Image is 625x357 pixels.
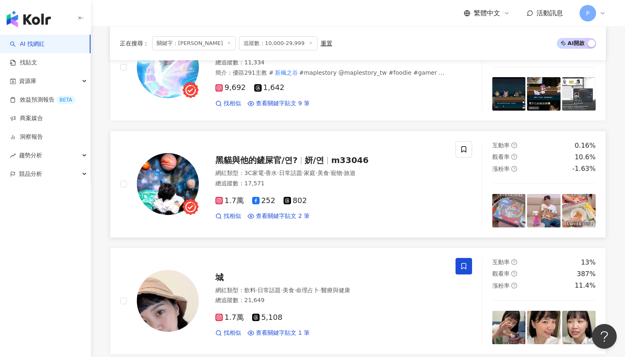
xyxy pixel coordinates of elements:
[572,164,596,173] div: -1.63%
[277,170,279,176] span: ·
[215,99,241,108] a: 找相似
[248,329,310,337] a: 查看關鍵字貼文 1 筆
[302,170,304,176] span: ·
[265,170,277,176] span: 香水
[492,142,510,149] span: 互動率
[492,194,526,227] img: post-image
[19,72,36,90] span: 資源庫
[252,196,275,205] span: 252
[281,287,282,293] span: ·
[492,165,510,172] span: 漲粉率
[283,287,294,293] span: 美食
[120,40,149,47] span: 正在搜尋 ：
[10,96,75,104] a: 效益預測報告BETA
[527,194,561,227] img: post-image
[110,14,606,121] a: KOL Avataremily16622田兔兔網紅類型：無總追蹤數：11,334簡介：優區291主教 #新楓之谷#maplestory @maplestory_tw #foodie #gamer...
[527,77,561,111] img: post-image
[10,153,16,158] span: rise
[586,9,589,18] span: P
[474,9,500,18] span: 繁體中文
[258,287,281,293] span: 日常話題
[239,36,317,50] span: 追蹤數：10,000-29,999
[296,287,319,293] span: 命理占卜
[492,259,510,265] span: 互動率
[224,329,241,337] span: 找相似
[215,313,244,322] span: 1.7萬
[137,270,199,332] img: KOL Avatar
[294,287,296,293] span: ·
[329,170,331,176] span: ·
[215,59,446,67] div: 總追蹤數 ： 11,334
[511,166,517,172] span: question-circle
[252,313,283,322] span: 5,108
[224,212,241,220] span: 找相似
[215,180,446,188] div: 總追蹤數 ： 17,571
[215,286,446,295] div: 網紅類型 ：
[575,153,596,162] div: 10.6%
[256,212,310,220] span: 查看關鍵字貼文 2 筆
[492,77,526,111] img: post-image
[492,154,510,160] span: 觀看率
[344,170,355,176] span: 旅遊
[274,68,299,77] mark: 新楓之谷
[215,212,241,220] a: 找相似
[577,270,596,279] div: 387%
[331,155,368,165] span: m33046
[244,287,256,293] span: 飲料
[319,287,321,293] span: ·
[527,311,561,344] img: post-image
[19,165,42,183] span: 競品分析
[264,170,265,176] span: ·
[215,296,446,305] div: 總追蹤數 ： 21,649
[233,69,274,76] span: 優區291主教 #
[215,69,444,92] span: #maplestory @maplestory_tw #foodie #gamer 按購物按鈕可以看ig商店 ｜或者連結看賣場 賣優區/挑戰者 點裝 艾羅迪複製品 ｜各區點裝交流群👙
[215,83,246,92] span: 9,692
[244,170,264,176] span: 3C家電
[575,281,596,290] div: 11.4%
[315,170,317,176] span: ·
[575,141,596,150] div: 0.16%
[511,154,517,160] span: question-circle
[492,311,526,344] img: post-image
[562,77,596,111] img: post-image
[215,155,298,165] span: 黑貓與他的鏟屎官/연?
[284,196,307,205] span: 802
[562,194,596,227] img: post-image
[137,36,199,98] img: KOL Avatar
[562,311,596,344] img: post-image
[10,114,43,123] a: 商案媒合
[317,170,329,176] span: 美食
[10,59,37,67] a: 找貼文
[137,153,199,215] img: KOL Avatar
[492,270,510,277] span: 觀看率
[256,99,310,108] span: 查看關鍵字貼文 9 筆
[321,40,332,47] div: 重置
[152,36,236,50] span: 關鍵字：[PERSON_NAME]
[592,324,617,349] iframe: Help Scout Beacon - Open
[342,170,344,176] span: ·
[248,99,310,108] a: 查看關鍵字貼文 9 筆
[110,248,606,355] a: KOL Avatar城網紅類型：飲料·日常話題·美食·命理占卜·醫療與健康總追蹤數：21,6491.7萬5,108找相似查看關鍵字貼文 1 筆互動率question-circle13%觀看率qu...
[279,170,302,176] span: 日常話題
[254,83,285,92] span: 1,642
[511,271,517,277] span: question-circle
[511,283,517,288] span: question-circle
[10,133,43,141] a: 洞察報告
[511,142,517,148] span: question-circle
[537,9,563,17] span: 活動訊息
[215,196,244,205] span: 1.7萬
[511,259,517,265] span: question-circle
[581,258,596,267] div: 13%
[331,170,342,176] span: 寵物
[10,40,45,48] a: searchAI 找網紅
[305,155,324,165] span: 妍/연
[215,329,241,337] a: 找相似
[248,212,310,220] a: 查看關鍵字貼文 2 筆
[321,287,350,293] span: 醫療與健康
[256,329,310,337] span: 查看關鍵字貼文 1 筆
[256,287,258,293] span: ·
[224,99,241,108] span: 找相似
[110,131,606,238] a: KOL Avatar黑貓與他的鏟屎官/연?妍/연m33046網紅類型：3C家電·香水·日常話題·家庭·美食·寵物·旅遊總追蹤數：17,5711.7萬252802找相似查看關鍵字貼文 2 筆互動率...
[7,11,51,27] img: logo
[19,146,42,165] span: 趨勢分析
